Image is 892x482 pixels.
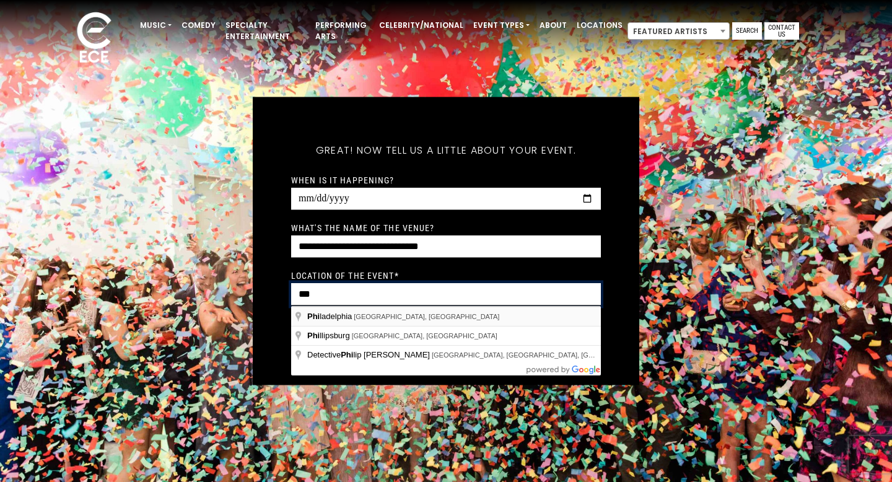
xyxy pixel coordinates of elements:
h5: Great! Now tell us a little about your event. [291,128,601,173]
span: ladelphia [307,312,354,321]
img: ece_new_logo_whitev2-1.png [63,9,125,69]
label: What's the name of the venue? [291,222,434,234]
span: [GEOGRAPHIC_DATA], [GEOGRAPHIC_DATA] [352,332,497,340]
a: Specialty Entertainment [221,15,310,47]
label: When is it happening? [291,175,395,186]
a: Performing Arts [310,15,374,47]
a: Search [732,22,762,40]
span: Phi [307,312,320,321]
span: Detective lip [PERSON_NAME] [307,350,432,359]
a: About [535,15,572,36]
span: [GEOGRAPHIC_DATA], [GEOGRAPHIC_DATA], [GEOGRAPHIC_DATA] [432,351,652,359]
span: Featured Artists [627,22,730,40]
span: Phi [341,350,353,359]
span: llipsburg [307,331,352,340]
a: Event Types [468,15,535,36]
a: Comedy [177,15,221,36]
span: Featured Artists [628,23,729,40]
span: [GEOGRAPHIC_DATA], [GEOGRAPHIC_DATA] [354,313,499,320]
a: Contact Us [764,22,799,40]
a: Locations [572,15,627,36]
span: Phi [307,331,320,340]
a: Celebrity/National [374,15,468,36]
label: Location of the event [291,270,399,281]
a: Music [135,15,177,36]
